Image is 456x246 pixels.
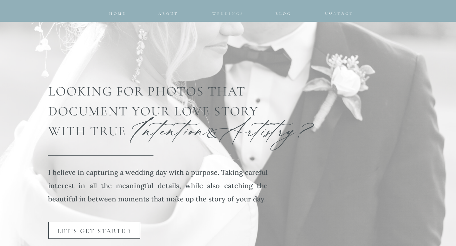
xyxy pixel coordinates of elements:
[48,166,268,209] p: I believe in capturing a wedding day with a purpose. Taking careful interest in all the meaningfu...
[158,10,176,14] a: about
[112,112,226,145] h3: Intention
[52,227,136,240] a: Let's Get Started
[207,10,249,14] a: Weddings
[271,10,296,14] a: Blog
[205,112,319,145] h3: Artistry?
[48,81,290,152] h3: Looking for photos that Document Your love story with true
[212,11,244,16] span: Weddings
[325,11,354,15] span: CONTACT
[109,10,127,14] a: home
[325,10,348,14] a: CONTACT
[275,11,291,16] span: Blog
[109,11,126,16] span: home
